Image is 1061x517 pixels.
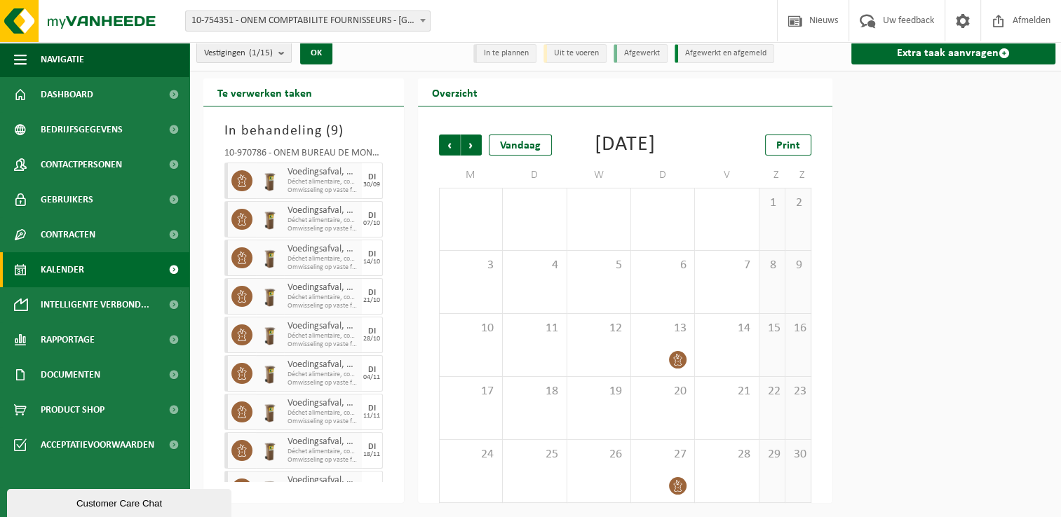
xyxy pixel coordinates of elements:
span: 20 [638,384,687,399]
div: DI [368,250,376,258]
div: DI [368,289,376,297]
span: 3 [447,258,495,273]
span: 23 [792,384,804,399]
span: Voedingsafval, bevat producten van dierlijke oorsprong, onverpakt, categorie 3 [288,282,358,294]
img: WB-0140-HPE-BN-01 [259,363,281,384]
iframe: chat widget [7,486,234,517]
span: 17 [447,384,495,399]
span: Déchet alimentaire, contenant des produits d'origine animale [288,294,358,302]
span: 29 [766,447,778,462]
span: Bedrijfsgegevens [41,112,123,147]
span: Omwisseling op vaste frequentie (incl. verwerking) [288,340,358,349]
span: Voedingsafval, bevat producten van dierlijke oorsprong, onverpakt, categorie 3 [288,205,358,216]
td: D [631,163,695,188]
td: Z [785,163,811,188]
div: DI [368,404,376,413]
span: 15 [766,321,778,336]
span: 14 [702,321,751,336]
div: DI [368,173,376,181]
span: 11 [510,321,559,336]
span: 10-754351 - ONEM COMPTABILITE FOURNISSEURS - BRUXELLES [185,11,431,32]
span: Voedingsafval, bevat producten van dierlijke oorsprong, onverpakt, categorie 3 [288,436,358,448]
div: 30/09 [363,181,380,188]
span: 7 [702,258,751,273]
span: Omwisseling op vaste frequentie (incl. verwerking) [288,225,358,233]
span: Volgende [461,135,482,156]
h2: Te verwerken taken [203,78,326,106]
span: 4 [510,258,559,273]
div: 14/10 [363,258,380,266]
div: DI [368,443,376,451]
td: W [567,163,631,188]
span: 22 [766,384,778,399]
span: Rapportage [41,322,95,357]
span: Omwisseling op vaste frequentie (incl. verwerking) [288,302,358,310]
span: 5 [574,258,623,273]
span: Acceptatievoorwaarden [41,427,154,462]
button: Vestigingen(1/15) [196,42,292,63]
span: 24 [447,447,495,462]
div: DI [368,327,376,336]
span: Vorige [439,135,460,156]
span: 8 [766,258,778,273]
div: 04/11 [363,374,380,381]
span: Kalender [41,252,84,287]
span: Déchet alimentaire, contenant des produits d'origine animale [288,178,358,186]
span: 12 [574,321,623,336]
a: Print [765,135,811,156]
span: 30 [792,447,804,462]
span: Vestigingen [204,43,273,64]
span: 10 [447,321,495,336]
span: Omwisseling op vaste frequentie (incl. verwerking) [288,263,358,272]
img: WB-0140-HPE-BN-01 [259,478,281,499]
span: Omwisseling op vaste frequentie (incl. verwerking) [288,418,358,426]
span: 28 [702,447,751,462]
span: 21 [702,384,751,399]
div: 21/10 [363,297,380,304]
button: OK [300,42,332,64]
span: 16 [792,321,804,336]
td: M [439,163,503,188]
div: 10-970786 - ONEM BUREAU DE MONS - [GEOGRAPHIC_DATA] [224,149,383,163]
span: 1 [766,195,778,211]
span: Voedingsafval, bevat producten van dierlijke oorsprong, onverpakt, categorie 3 [288,321,358,332]
span: Contactpersonen [41,147,122,182]
td: V [695,163,759,188]
span: Intelligente verbond... [41,287,149,322]
div: DI [368,366,376,374]
span: Gebruikers [41,182,93,217]
span: 9 [331,124,339,138]
div: 11/11 [363,413,380,420]
li: Afgewerkt [614,44,668,63]
div: 18/11 [363,451,380,458]
div: 28/10 [363,336,380,343]
img: WB-0140-HPE-BN-01 [259,324,281,345]
div: [DATE] [595,135,656,156]
img: WB-0140-HPE-BN-01 [259,286,281,307]
span: Voedingsafval, bevat producten van dierlijke oorsprong, onverpakt, categorie 3 [288,167,358,178]
span: 26 [574,447,623,462]
img: WB-0140-HPE-BN-01 [259,401,281,422]
span: Omwisseling op vaste frequentie (incl. verwerking) [288,186,358,195]
span: Déchet alimentaire, contenant des produits d'origine animale [288,255,358,263]
td: D [503,163,567,188]
img: WB-0140-HPE-BN-01 [259,209,281,230]
div: 07/10 [363,220,380,227]
span: 6 [638,258,687,273]
span: Dashboard [41,77,93,112]
span: Documenten [41,357,100,392]
span: Déchet alimentaire, contenant des produits d'origine animale [288,448,358,456]
span: 18 [510,384,559,399]
div: Vandaag [489,135,552,156]
span: Voedingsafval, bevat producten van dierlijke oorsprong, onverpakt, categorie 3 [288,244,358,255]
span: Voedingsafval, bevat producten van dierlijke oorsprong, onverpakt, categorie 3 [288,475,358,486]
img: WB-0140-HPE-BN-01 [259,170,281,191]
span: Contracten [41,217,95,252]
span: 19 [574,384,623,399]
h3: In behandeling ( ) [224,120,383,142]
a: Extra taak aanvragen [851,42,1055,64]
span: 9 [792,258,804,273]
div: DI [368,212,376,220]
img: WB-0140-HPE-BN-01 [259,247,281,268]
